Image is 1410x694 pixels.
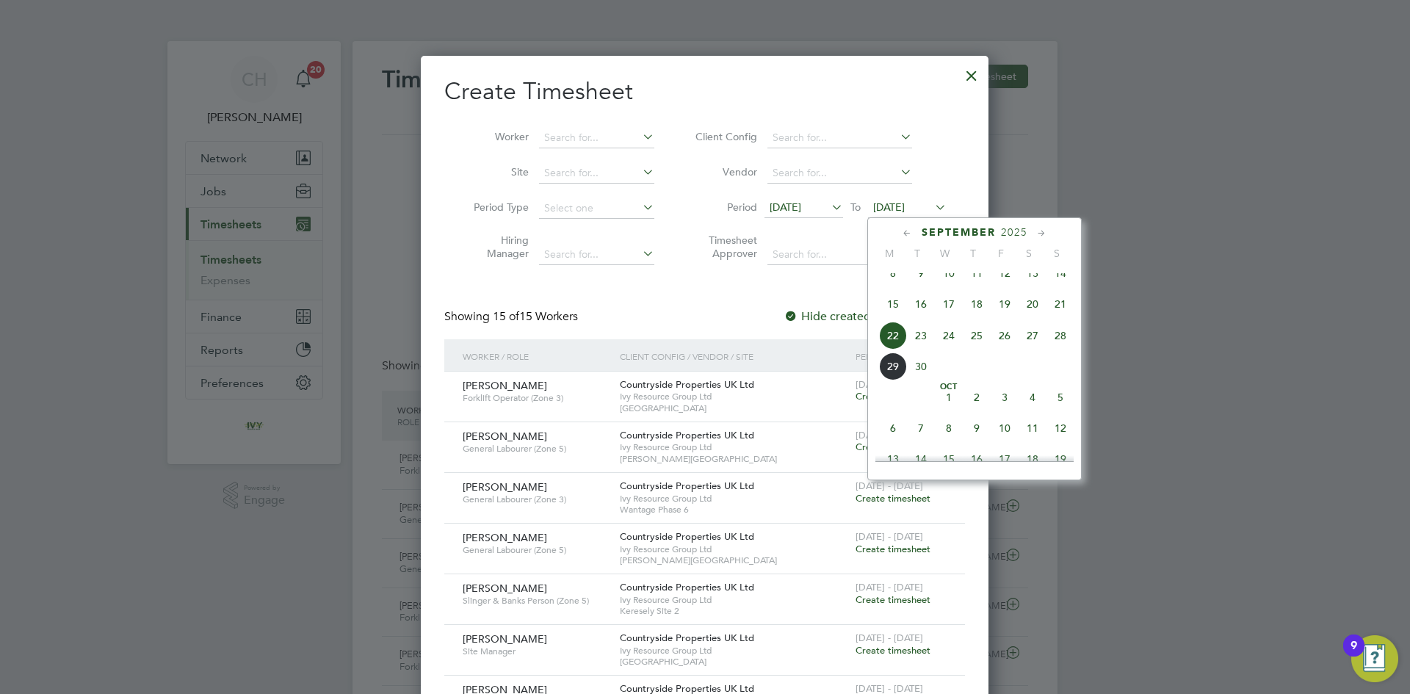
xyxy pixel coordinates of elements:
h2: Create Timesheet [444,76,965,107]
span: 13 [1019,259,1046,287]
span: 13 [879,445,907,473]
span: General Labourer (Zone 3) [463,494,609,505]
span: Countryside Properties UK Ltd [620,530,754,543]
span: 9 [963,414,991,442]
label: Worker [463,130,529,143]
span: 15 Workers [493,309,578,324]
span: 12 [991,259,1019,287]
div: Worker / Role [459,339,616,373]
div: Period [852,339,950,373]
span: Ivy Resource Group Ltd [620,645,848,657]
span: [DATE] - [DATE] [856,581,923,593]
span: 25 [963,322,991,350]
span: Slinger & Banks Person (Zone 5) [463,595,609,607]
span: 29 [879,353,907,380]
span: General Labourer (Zone 5) [463,544,609,556]
span: 3 [991,383,1019,411]
span: Countryside Properties UK Ltd [620,378,754,391]
span: Create timesheet [856,644,930,657]
span: 19 [1046,445,1074,473]
span: 15 [935,445,963,473]
input: Search for... [767,128,912,148]
label: Timesheet Approver [691,234,757,260]
span: 14 [1046,259,1074,287]
span: 17 [935,290,963,318]
span: Keresely Site 2 [620,605,848,617]
span: [PERSON_NAME] [463,632,547,646]
span: 15 [879,290,907,318]
input: Search for... [767,163,912,184]
span: 18 [1019,445,1046,473]
label: Hide created timesheets [784,309,933,324]
span: Ivy Resource Group Ltd [620,594,848,606]
span: Forklift Operator (Zone 3) [463,392,609,404]
span: 10 [991,414,1019,442]
span: Site Manager [463,646,609,657]
span: 10 [935,259,963,287]
span: M [875,247,903,260]
span: [PERSON_NAME] [463,480,547,494]
span: [PERSON_NAME][GEOGRAPHIC_DATA] [620,453,848,465]
span: Create timesheet [856,390,930,402]
span: 23 [907,322,935,350]
span: 11 [963,259,991,287]
input: Search for... [539,128,654,148]
span: 30 [907,353,935,380]
span: Countryside Properties UK Ltd [620,429,754,441]
div: 9 [1351,646,1357,665]
span: 1 [935,383,963,411]
span: [PERSON_NAME] [463,582,547,595]
span: S [1043,247,1071,260]
input: Select one [539,198,654,219]
input: Search for... [767,245,912,265]
span: 19 [991,290,1019,318]
span: Wantage Phase 6 [620,504,848,516]
span: [DATE] - [DATE] [856,632,923,644]
input: Search for... [539,163,654,184]
span: W [931,247,959,260]
div: Client Config / Vendor / Site [616,339,852,373]
span: 11 [1019,414,1046,442]
span: 18 [963,290,991,318]
span: 8 [879,259,907,287]
span: 2025 [1001,226,1027,239]
span: 4 [1019,383,1046,411]
span: 7 [907,414,935,442]
span: 16 [907,290,935,318]
label: Client Config [691,130,757,143]
span: [PERSON_NAME] [463,430,547,443]
span: [DATE] - [DATE] [856,378,923,391]
span: 17 [991,445,1019,473]
span: Create timesheet [856,543,930,555]
span: [PERSON_NAME] [463,531,547,544]
span: 5 [1046,383,1074,411]
span: Oct [935,383,963,391]
span: Countryside Properties UK Ltd [620,632,754,644]
span: 21 [1046,290,1074,318]
span: T [959,247,987,260]
span: [PERSON_NAME][GEOGRAPHIC_DATA] [620,554,848,566]
span: [PERSON_NAME] [463,379,547,392]
span: 14 [907,445,935,473]
span: Ivy Resource Group Ltd [620,441,848,453]
span: To [846,198,865,217]
button: Open Resource Center, 9 new notifications [1351,635,1398,682]
div: Showing [444,309,581,325]
span: 8 [935,414,963,442]
span: 28 [1046,322,1074,350]
span: 24 [935,322,963,350]
span: T [903,247,931,260]
span: 16 [963,445,991,473]
span: Ivy Resource Group Ltd [620,493,848,505]
label: Vendor [691,165,757,178]
span: 26 [991,322,1019,350]
span: 9 [907,259,935,287]
span: [DATE] - [DATE] [856,429,923,441]
span: Ivy Resource Group Ltd [620,391,848,402]
span: [DATE] [873,200,905,214]
span: F [987,247,1015,260]
span: 6 [879,414,907,442]
span: Create timesheet [856,441,930,453]
span: S [1015,247,1043,260]
span: 2 [963,383,991,411]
